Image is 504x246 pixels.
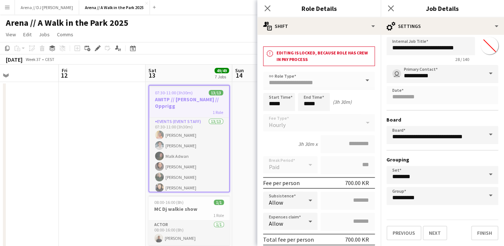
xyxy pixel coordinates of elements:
div: Total fee per person [263,236,314,243]
span: 07:30-11:00 (3h30m) [155,90,193,95]
span: Sun [235,67,244,74]
span: Allow [269,220,283,227]
span: 1/1 [214,200,224,205]
h3: MC Dj walkie show [148,206,230,212]
span: 14 [234,71,244,79]
span: Allow [269,199,283,206]
div: Shift [257,17,381,35]
span: 13 [147,71,156,79]
a: Edit [20,30,34,39]
div: Fee per person [263,179,300,186]
app-job-card: 08:00-16:00 (8h)1/1MC Dj walkie show1 RoleActor1/108:00-16:00 (8h)[PERSON_NAME] [148,195,230,245]
h3: AWITP // [PERSON_NAME] // Opprigg [149,96,229,109]
div: CEST [45,57,54,62]
div: Settings [381,17,504,35]
div: (3h 30m) [333,99,352,105]
button: Arena // DJ [PERSON_NAME] [15,0,79,15]
app-card-role: Actor1/108:00-16:00 (8h)[PERSON_NAME] [148,221,230,245]
span: 13/13 [209,90,223,95]
span: Jobs [39,31,50,38]
button: Next [423,226,447,240]
h3: Role Details [257,4,381,13]
a: View [3,30,19,39]
button: Finish [471,226,498,240]
span: Week 37 [24,57,42,62]
div: 7 Jobs [215,74,229,79]
h3: Editing is locked, because role has crew in pay process [276,50,372,63]
span: Sat [148,67,156,74]
span: Edit [23,31,32,38]
div: 3h 30m x [298,141,317,147]
h1: Arena // A Walk in the Park 2025 [6,17,128,28]
button: Arena // A Walk in the Park 2025 [79,0,150,15]
div: 700.00 KR [345,179,369,186]
h3: Board [386,116,498,123]
h3: Job Details [381,4,504,13]
h3: Grouping [386,156,498,163]
div: 700.00 KR [345,236,369,243]
span: Fri [62,67,67,74]
span: 1 Role [213,110,223,115]
app-job-card: 07:30-11:00 (3h30m)13/13AWITP // [PERSON_NAME] // Opprigg1 RoleEvents (Event Staff)13/1307:30-11:... [148,85,230,192]
div: [DATE] [6,56,22,63]
span: 1 Role [213,213,224,218]
span: 49/49 [214,68,229,73]
a: Jobs [36,30,53,39]
a: Comms [54,30,76,39]
span: View [6,31,16,38]
span: 12 [61,71,67,79]
span: 28 / 140 [450,57,475,62]
span: 08:00-16:00 (8h) [154,200,184,205]
span: Comms [57,31,73,38]
button: Previous [386,226,421,240]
